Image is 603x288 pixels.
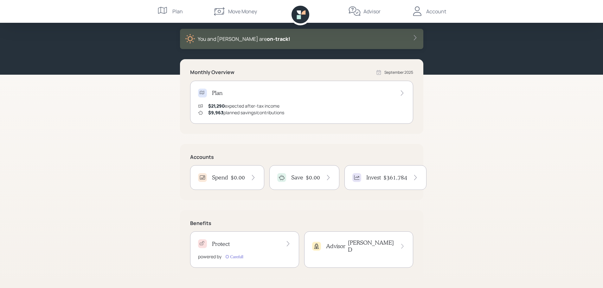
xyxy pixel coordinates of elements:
h4: Spend [212,174,228,181]
div: Move Money [228,8,257,15]
div: Advisor [363,8,381,15]
div: September 2025 [384,70,413,75]
h4: $0.00 [231,174,245,181]
h5: Benefits [190,220,413,226]
h4: $361,784 [383,174,407,181]
div: planned savings/contributions [208,109,284,116]
span: $21,290 [208,103,225,109]
h4: Invest [366,174,381,181]
div: expected after-tax income [208,103,279,109]
h4: $0.00 [306,174,320,181]
h5: Accounts [190,154,413,160]
span: $9,963 [208,110,223,116]
div: Plan [172,8,183,15]
div: You and [PERSON_NAME] are [198,35,290,43]
img: carefull-M2HCGCDH.digested.png [224,254,244,260]
h4: [PERSON_NAME] D [348,239,395,253]
h5: Monthly Overview [190,69,234,75]
span: on‑track! [267,35,290,42]
h4: Advisor [326,243,345,250]
h4: Protect [212,241,230,247]
h4: Plan [212,90,222,97]
div: Account [426,8,446,15]
div: powered by [198,253,221,260]
img: sunny-XHVQM73Q.digested.png [185,34,195,44]
h4: Save [291,174,303,181]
